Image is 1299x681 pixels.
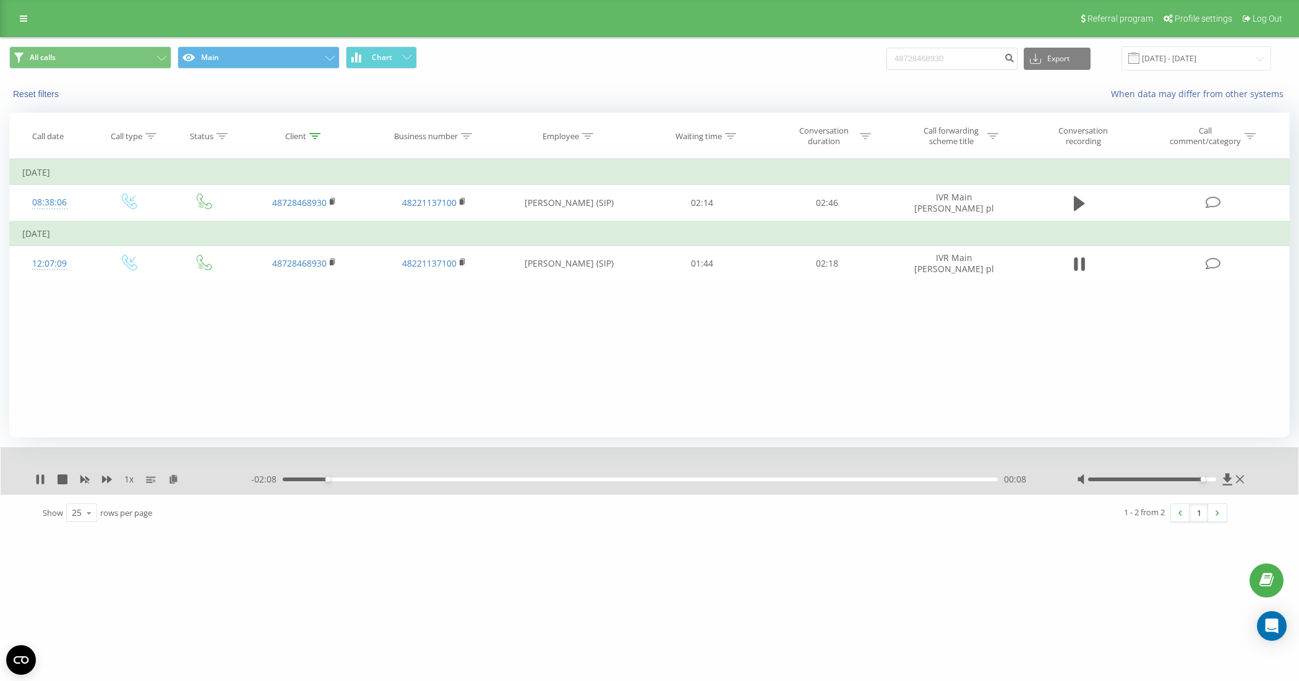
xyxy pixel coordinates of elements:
td: 02:14 [640,185,765,221]
div: Call comment/category [1169,126,1241,147]
div: Call forwarding scheme title [918,126,984,147]
span: Referral program [1087,14,1153,24]
div: Conversation recording [1043,126,1123,147]
td: [PERSON_NAME] (SIP) [499,185,639,221]
a: 1 [1190,504,1208,521]
span: Profile settings [1175,14,1232,24]
button: Reset filters [9,88,65,100]
span: Chart [372,53,392,62]
div: Business number [394,131,458,142]
div: Accessibility label [325,477,330,482]
button: All calls [9,46,171,69]
td: 02:46 [765,185,890,221]
td: 01:44 [640,246,765,281]
button: Open CMP widget [6,645,36,675]
div: Accessibility label [1201,477,1206,482]
a: 48221137100 [402,197,457,208]
div: Conversation duration [791,126,857,147]
span: 1 x [124,473,134,486]
td: [PERSON_NAME] (SIP) [499,246,639,281]
div: Call date [32,131,64,142]
button: Export [1024,48,1091,70]
a: 48728468930 [272,197,327,208]
span: rows per page [100,507,152,518]
td: IVR Main [PERSON_NAME] pl [890,246,1019,281]
span: All calls [30,53,56,62]
span: Log Out [1253,14,1282,24]
a: 48728468930 [272,257,327,269]
a: 48221137100 [402,257,457,269]
div: Call type [111,131,142,142]
button: Main [178,46,340,69]
div: Client [285,131,306,142]
span: - 02:08 [251,473,283,486]
div: Waiting time [675,131,722,142]
div: 1 - 2 from 2 [1124,506,1165,518]
div: Open Intercom Messenger [1257,611,1287,641]
div: Status [190,131,213,142]
td: 02:18 [765,246,890,281]
div: 12:07:09 [22,252,77,276]
a: When data may differ from other systems [1111,88,1290,100]
td: [DATE] [10,160,1290,185]
span: Show [43,507,63,518]
div: Employee [542,131,579,142]
button: Chart [346,46,417,69]
td: IVR Main [PERSON_NAME] pl [890,185,1019,221]
div: 25 [72,507,82,519]
span: 00:08 [1004,473,1026,486]
td: [DATE] [10,221,1290,246]
input: Search by number [886,48,1018,70]
div: 08:38:06 [22,191,77,215]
